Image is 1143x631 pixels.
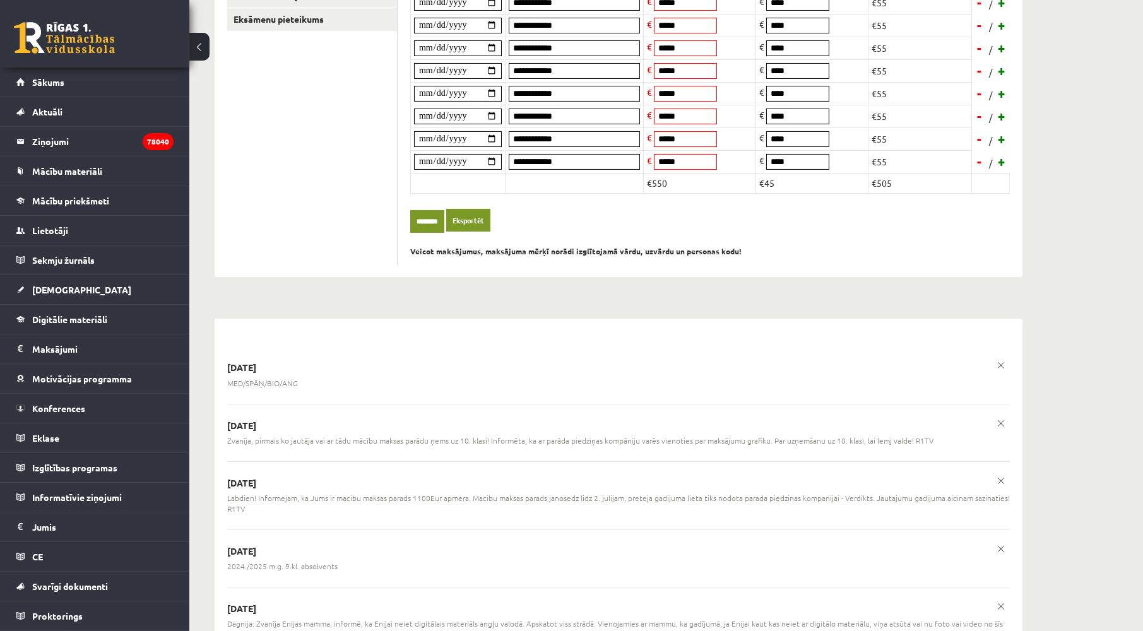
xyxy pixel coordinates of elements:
span: 2024./2025 m.g. 9.kl. absolvents [227,561,338,572]
span: € [647,155,652,166]
a: + [996,129,1009,148]
td: €55 [868,105,972,127]
span: € [647,41,652,52]
p: [DATE] [227,477,1010,490]
span: € [759,86,764,98]
span: € [759,109,764,121]
a: - [973,107,986,126]
b: Veicot maksājumus, maksājuma mērķī norādi izglītojamā vārdu, uzvārdu un personas kodu! [410,246,742,256]
p: [DATE] [227,362,1010,374]
a: Eksāmenu pieteikums [227,8,397,31]
span: / [988,20,994,33]
span: Proktorings [32,610,83,622]
a: Mācību priekšmeti [16,186,174,215]
a: - [973,152,986,171]
span: Jumis [32,521,56,533]
a: + [996,16,1009,35]
span: Izglītības programas [32,462,117,473]
span: [DEMOGRAPHIC_DATA] [32,284,131,295]
span: € [647,64,652,75]
span: Konferences [32,403,85,414]
a: Eksportēt [446,209,490,232]
a: - [973,61,986,80]
a: Jumis [16,512,174,541]
a: CE [16,542,174,571]
a: + [996,61,1009,80]
a: Aktuāli [16,97,174,126]
span: € [647,132,652,143]
a: - [973,129,986,148]
span: € [759,41,764,52]
span: Sākums [32,76,64,88]
td: €55 [868,59,972,82]
a: Rīgas 1. Tālmācības vidusskola [14,22,115,54]
a: Sākums [16,68,174,97]
span: Zvanīja, pirmais ko jautāja vai ar tādu mācību maksas parādu ņems uz 10. klasi! Informēta, ka ar ... [227,435,933,446]
span: CE [32,551,43,562]
p: [DATE] [227,545,1010,558]
span: Svarīgi dokumenti [32,581,108,592]
span: € [759,18,764,30]
td: €55 [868,14,972,37]
span: / [988,134,994,147]
span: € [759,64,764,75]
span: Digitālie materiāli [32,314,107,325]
a: - [973,16,986,35]
a: x [992,415,1010,432]
span: € [647,18,652,30]
span: / [988,43,994,56]
td: €505 [868,173,972,193]
a: Lietotāji [16,216,174,245]
a: + [996,152,1009,171]
span: Aktuāli [32,106,62,117]
a: Eklase [16,423,174,452]
a: Mācību materiāli [16,156,174,186]
span: Informatīvie ziņojumi [32,492,122,503]
span: Lietotāji [32,225,68,236]
a: Sekmju žurnāls [16,245,174,274]
span: Mācību priekšmeti [32,195,109,206]
td: €55 [868,127,972,150]
a: + [996,107,1009,126]
p: [DATE] [227,603,1010,615]
td: €55 [868,82,972,105]
a: [DEMOGRAPHIC_DATA] [16,275,174,304]
span: € [759,132,764,143]
span: € [759,155,764,166]
legend: Maksājumi [32,334,174,363]
a: Izglītības programas [16,453,174,482]
a: - [973,38,986,57]
a: x [992,472,1010,490]
a: Maksājumi [16,334,174,363]
span: Motivācijas programma [32,373,132,384]
a: Ziņojumi78040 [16,127,174,156]
span: MED/SPĀŅ/BIO/ANG [227,378,298,389]
a: Svarīgi dokumenti [16,572,174,601]
a: x [992,540,1010,558]
a: Motivācijas programma [16,364,174,393]
a: + [996,38,1009,57]
span: Sekmju žurnāls [32,254,95,266]
legend: Ziņojumi [32,127,174,156]
p: [DATE] [227,420,1010,432]
span: / [988,111,994,124]
td: €550 [644,173,756,193]
a: + [996,84,1009,103]
a: Proktorings [16,601,174,630]
span: Mācību materiāli [32,165,102,177]
a: Konferences [16,394,174,423]
td: €55 [868,150,972,173]
a: Digitālie materiāli [16,305,174,334]
a: x [992,357,1010,374]
span: Labdien! Informejam, ka Jums ir macibu maksas parads 1100Eur apmera. Macibu maksas parads janosed... [227,493,1010,514]
span: / [988,66,994,79]
i: 78040 [143,133,174,150]
span: / [988,156,994,170]
td: €55 [868,37,972,59]
a: Informatīvie ziņojumi [16,483,174,512]
span: Eklase [32,432,59,444]
a: x [992,598,1010,615]
span: € [647,86,652,98]
a: - [973,84,986,103]
span: / [988,88,994,102]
